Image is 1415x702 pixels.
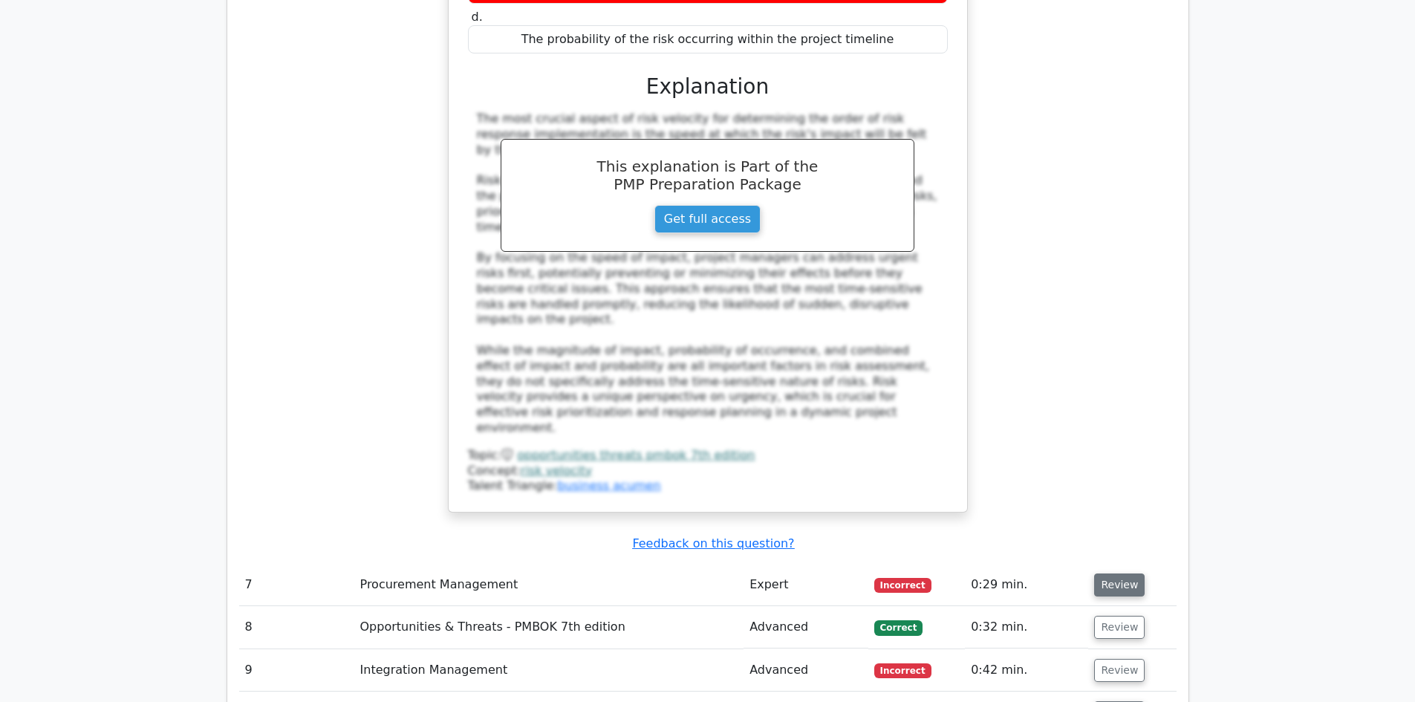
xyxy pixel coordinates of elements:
[874,578,931,593] span: Incorrect
[239,649,354,692] td: 9
[354,606,744,649] td: Opportunities & Threats - PMBOK 7th edition
[239,564,354,606] td: 7
[1094,573,1145,597] button: Review
[468,25,948,54] div: The probability of the risk occurring within the project timeline
[965,564,1088,606] td: 0:29 min.
[477,111,939,436] div: The most crucial aspect of risk velocity for determining the order of risk response implementatio...
[239,606,354,649] td: 8
[517,448,755,462] a: opportunities threats pmbok 7th edition
[354,564,744,606] td: Procurement Management
[521,464,592,478] a: risk velocity
[468,448,948,494] div: Talent Triangle:
[965,649,1088,692] td: 0:42 min.
[1094,616,1145,639] button: Review
[744,649,868,692] td: Advanced
[965,606,1088,649] td: 0:32 min.
[632,536,794,550] a: Feedback on this question?
[744,564,868,606] td: Expert
[654,205,761,233] a: Get full access
[1094,659,1145,682] button: Review
[468,448,948,464] div: Topic:
[557,478,660,493] a: business acumen
[354,649,744,692] td: Integration Management
[744,606,868,649] td: Advanced
[468,464,948,479] div: Concept:
[874,620,923,635] span: Correct
[477,74,939,100] h3: Explanation
[874,663,931,678] span: Incorrect
[472,10,483,24] span: d.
